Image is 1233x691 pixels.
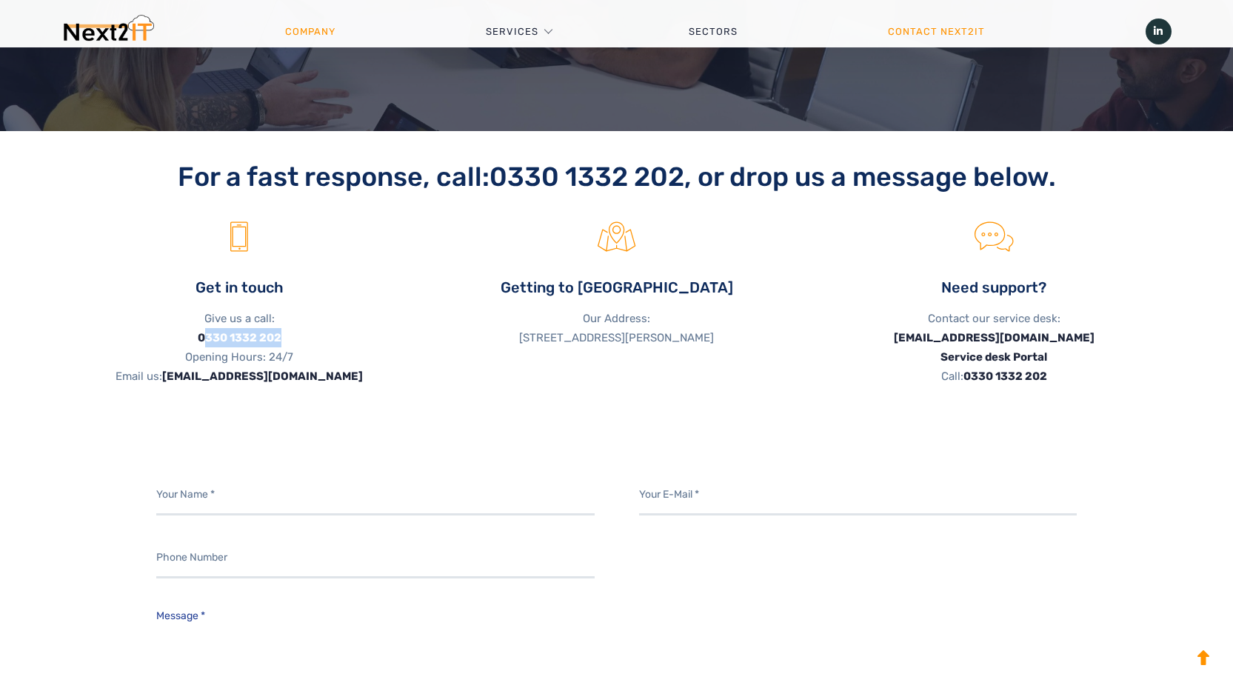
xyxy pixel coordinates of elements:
h2: For a fast response, call: , or drop us a message below. [61,161,1172,193]
h4: Getting to [GEOGRAPHIC_DATA] [439,278,795,298]
a: 0330 1332 202 [489,161,684,193]
h4: Get in touch [61,278,417,298]
a: Company [210,10,410,54]
a: [EMAIL_ADDRESS][DOMAIN_NAME] [894,331,1095,344]
a: 0330 1332 202 [198,331,281,344]
a: Sectors [614,10,813,54]
a: [EMAIL_ADDRESS][DOMAIN_NAME] [162,370,363,383]
h4: Need support? [816,278,1172,298]
p: Our Address: [STREET_ADDRESS][PERSON_NAME] [439,309,795,347]
img: Next2IT [61,15,154,48]
a: 0330 1332 202 [963,370,1047,383]
a: Service desk Portal [940,350,1047,364]
input: Your Name * [156,475,595,515]
input: Your E-Mail * [639,475,1077,515]
input: Phone Number [156,538,595,578]
p: Give us a call: Opening Hours: 24/7 Email us: [61,309,417,386]
p: Contact our service desk: Call: [816,309,1172,386]
a: Services [486,10,538,54]
a: Contact Next2IT [813,10,1060,54]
